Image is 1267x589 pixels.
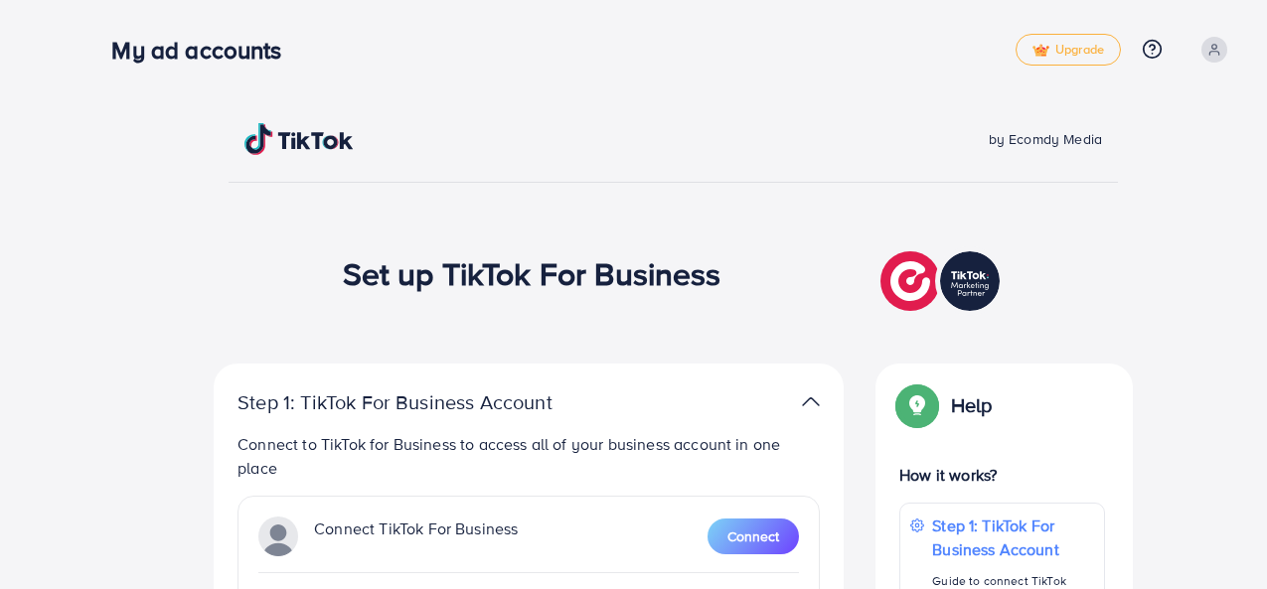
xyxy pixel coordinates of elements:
img: tick [1032,44,1049,58]
p: How it works? [899,463,1105,487]
p: Help [951,393,993,417]
img: TikTok partner [880,246,1005,316]
h1: Set up TikTok For Business [343,254,721,292]
p: Connect TikTok For Business [314,516,518,556]
p: Connect to TikTok for Business to access all of your business account in one place [238,432,820,480]
span: Connect [727,526,779,546]
button: Connect [708,518,799,554]
span: Upgrade [1032,43,1104,58]
span: by Ecomdy Media [989,129,1102,149]
p: Step 1: TikTok For Business Account [238,390,615,414]
p: Step 1: TikTok For Business Account [932,514,1094,561]
h3: My ad accounts [111,36,297,65]
img: Popup guide [899,387,935,423]
img: TikTok partner [258,516,298,556]
a: tickUpgrade [1016,34,1121,66]
img: TikTok partner [802,387,820,416]
img: TikTok [244,123,354,155]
